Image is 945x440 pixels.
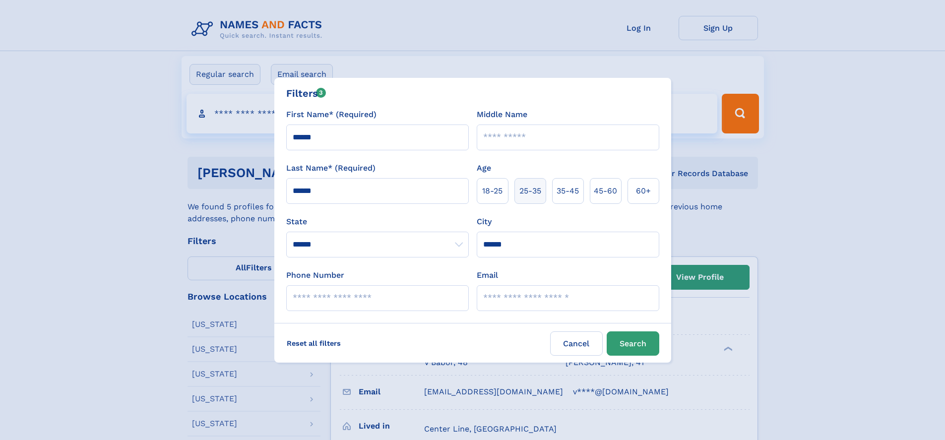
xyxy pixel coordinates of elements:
[477,109,527,121] label: Middle Name
[286,109,377,121] label: First Name* (Required)
[557,185,579,197] span: 35‑45
[477,216,492,228] label: City
[286,216,469,228] label: State
[280,331,347,355] label: Reset all filters
[550,331,603,356] label: Cancel
[477,269,498,281] label: Email
[286,86,326,101] div: Filters
[482,185,503,197] span: 18‑25
[286,269,344,281] label: Phone Number
[286,162,376,174] label: Last Name* (Required)
[519,185,541,197] span: 25‑35
[636,185,651,197] span: 60+
[607,331,659,356] button: Search
[477,162,491,174] label: Age
[594,185,617,197] span: 45‑60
